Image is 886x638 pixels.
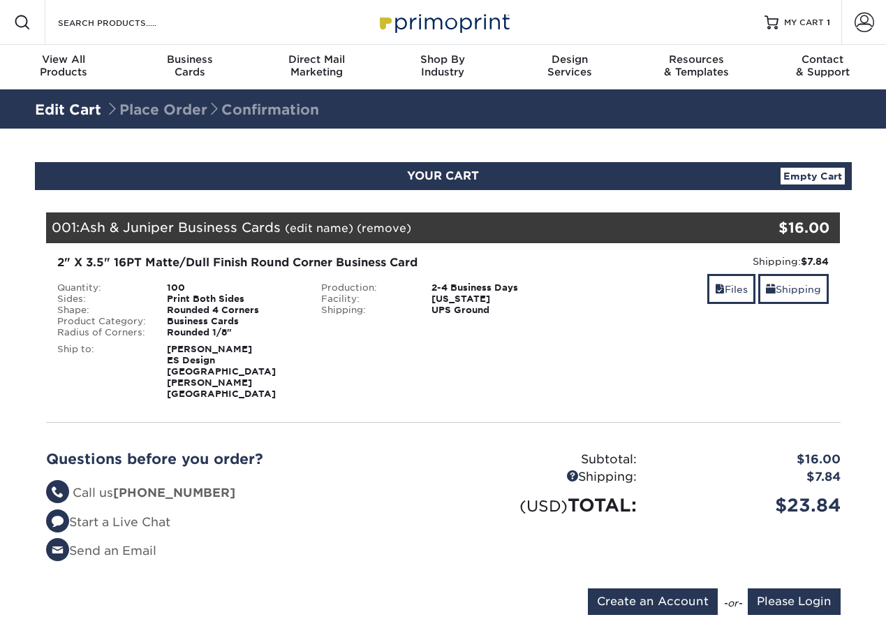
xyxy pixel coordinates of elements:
[46,515,170,529] a: Start a Live Chat
[105,101,319,118] span: Place Order Confirmation
[421,293,575,305] div: [US_STATE]
[766,284,776,295] span: shipping
[374,7,513,37] img: Primoprint
[758,274,829,304] a: Shipping
[156,316,311,327] div: Business Cards
[380,45,506,89] a: Shop ByIndustry
[311,282,421,293] div: Production:
[407,169,479,182] span: YOUR CART
[647,451,851,469] div: $16.00
[647,492,851,519] div: $23.84
[588,588,718,615] input: Create an Account
[57,254,565,271] div: 2" X 3.5" 16PT Matte/Dull Finish Round Corner Business Card
[57,14,193,31] input: SEARCH PRODUCTS.....
[760,53,886,66] span: Contact
[708,217,830,238] div: $16.00
[421,305,575,316] div: UPS Ground
[167,344,276,399] strong: [PERSON_NAME] ES Design [GEOGRAPHIC_DATA][PERSON_NAME] [GEOGRAPHIC_DATA]
[760,45,886,89] a: Contact& Support
[80,219,281,235] span: Ash & Juniper Business Cards
[633,45,759,89] a: Resources& Templates
[506,53,633,66] span: Design
[723,597,742,609] em: -or-
[253,53,380,78] div: Marketing
[46,451,433,467] h2: Questions before you order?
[506,53,633,78] div: Services
[47,344,157,400] div: Ship to:
[126,53,253,78] div: Cards
[443,468,647,486] div: Shipping:
[156,282,311,293] div: 100
[633,53,759,66] span: Resources
[781,168,845,184] a: Empty Cart
[253,53,380,66] span: Direct Mail
[47,327,157,338] div: Radius of Corners:
[156,327,311,338] div: Rounded 1/8"
[311,293,421,305] div: Facility:
[506,45,633,89] a: DesignServices
[253,45,380,89] a: Direct MailMarketing
[46,544,156,558] a: Send an Email
[519,497,568,515] small: (USD)
[47,293,157,305] div: Sides:
[47,282,157,293] div: Quantity:
[748,588,841,615] input: Please Login
[156,305,311,316] div: Rounded 4 Corners
[633,53,759,78] div: & Templates
[47,316,157,327] div: Product Category:
[586,254,829,268] div: Shipping:
[47,305,157,316] div: Shape:
[760,53,886,78] div: & Support
[715,284,725,295] span: files
[126,45,253,89] a: BusinessCards
[35,101,101,118] a: Edit Cart
[311,305,421,316] div: Shipping:
[126,53,253,66] span: Business
[156,293,311,305] div: Print Both Sides
[357,222,411,235] a: (remove)
[647,468,851,486] div: $7.84
[46,212,708,243] div: 001:
[113,486,235,500] strong: [PHONE_NUMBER]
[707,274,755,304] a: Files
[380,53,506,66] span: Shop By
[285,222,353,235] a: (edit name)
[443,492,647,519] div: TOTAL:
[421,282,575,293] div: 2-4 Business Days
[801,256,829,267] strong: $7.84
[784,17,824,29] span: MY CART
[827,17,830,27] span: 1
[380,53,506,78] div: Industry
[46,484,433,502] li: Call us
[443,451,647,469] div: Subtotal:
